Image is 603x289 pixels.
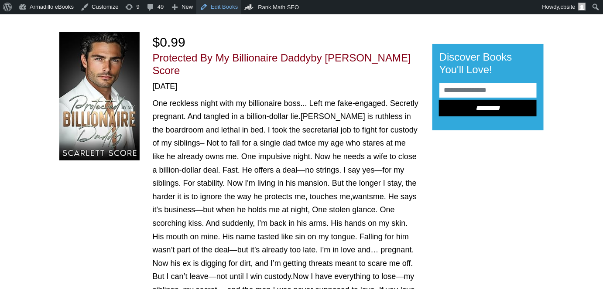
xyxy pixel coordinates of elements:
[258,4,299,10] span: Rank Math SEO
[153,52,311,64] a: Protected By My Billionaire Daddy
[153,52,411,76] span: by [PERSON_NAME] Score
[59,32,140,160] img: Protected By My Billionaire Daddy
[153,81,419,92] div: [DATE]
[353,192,373,201] span: wants
[153,35,185,49] span: $0.99
[439,51,537,76] h3: Discover Books You'll Love!
[561,3,576,10] span: cbsite
[153,99,418,121] span: One reckless night with my billionaire boss... Left me fake-engaged. Secretly pregnant. And tangl...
